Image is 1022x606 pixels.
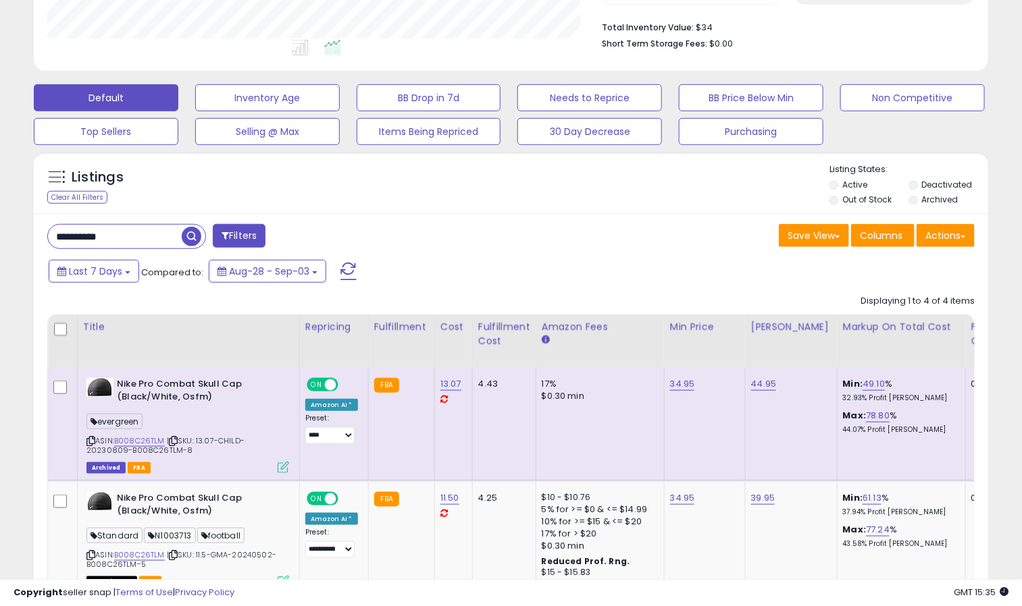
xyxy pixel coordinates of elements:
[779,224,849,247] button: Save View
[141,266,203,279] span: Compared to:
[213,224,265,248] button: Filters
[843,377,863,390] b: Min:
[357,84,501,111] button: BB Drop in 7d
[86,414,143,429] span: evergreen
[542,390,654,402] div: $0.30 min
[842,194,892,205] label: Out of Stock
[542,320,659,334] div: Amazon Fees
[843,539,955,549] p: 43.58% Profit [PERSON_NAME]
[117,378,281,406] b: Nike Pro Combat Skull Cap (Black/White, Osfm)
[86,378,289,472] div: ASIN:
[374,492,399,507] small: FBA
[336,379,358,391] span: OFF
[843,320,960,334] div: Markup on Total Cost
[478,492,526,504] div: 4.25
[86,435,245,456] span: | SKU: 13.07-CHILD-20230809-B008C26TLM-8
[843,378,955,403] div: %
[34,84,178,111] button: Default
[542,528,654,540] div: 17% for > $20
[478,378,526,390] div: 4.43
[14,586,63,599] strong: Copyright
[72,168,124,187] h5: Listings
[602,38,707,49] b: Short Term Storage Fees:
[679,84,823,111] button: BB Price Below Min
[308,379,325,391] span: ON
[917,224,975,247] button: Actions
[69,265,122,278] span: Last 7 Days
[197,528,245,543] span: football
[305,320,363,334] div: Repricing
[709,37,733,50] span: $0.00
[47,191,107,204] div: Clear All Filters
[305,414,358,443] div: Preset:
[517,118,662,145] button: 30 Day Decrease
[478,320,530,348] div: Fulfillment Cost
[971,378,1013,390] div: 0
[195,118,340,145] button: Selling @ Max
[542,378,654,390] div: 17%
[175,586,234,599] a: Privacy Policy
[229,265,309,278] span: Aug-28 - Sep-03
[357,118,501,145] button: Items Being Repriced
[374,378,399,393] small: FBA
[49,260,139,283] button: Last 7 Days
[922,194,959,205] label: Archived
[305,513,358,525] div: Amazon AI *
[843,491,863,504] b: Min:
[602,22,694,33] b: Total Inventory Value:
[144,528,195,543] span: N1003713
[863,377,885,391] a: 49.10
[542,503,654,516] div: 5% for >= $0 & <= $14.99
[542,540,654,552] div: $0.30 min
[866,523,890,536] a: 77.24
[14,586,234,599] div: seller snap | |
[86,462,126,474] span: Listings that have been deleted from Seller Central
[840,84,985,111] button: Non Competitive
[843,409,867,422] b: Max:
[305,528,358,557] div: Preset:
[308,493,325,505] span: ON
[861,295,975,308] div: Displaying 1 to 4 of 4 items
[751,320,832,334] div: [PERSON_NAME]
[86,492,113,511] img: 41MJKyt65+L._SL40_.jpg
[829,163,988,176] p: Listing States:
[751,491,775,505] a: 39.95
[843,492,955,517] div: %
[863,491,882,505] a: 61.13
[114,549,165,561] a: B008C26TLM
[34,118,178,145] button: Top Sellers
[843,523,867,536] b: Max:
[542,516,654,528] div: 10% for >= $15 & <= $20
[128,462,151,474] span: FBA
[542,492,654,503] div: $10 - $10.76
[517,84,662,111] button: Needs to Reprice
[922,179,973,190] label: Deactivated
[837,314,965,368] th: The percentage added to the cost of goods (COGS) that forms the calculator for Min & Max prices.
[542,334,550,346] small: Amazon Fees.
[374,320,429,334] div: Fulfillment
[114,435,165,447] a: B008C26TLM
[954,586,1008,599] span: 2025-09-12 15:35 GMT
[542,555,630,567] b: Reduced Prof. Rng.
[209,260,326,283] button: Aug-28 - Sep-03
[971,492,1013,504] div: 0
[670,320,740,334] div: Min Price
[86,528,143,543] span: Standard
[843,410,955,435] div: %
[843,425,955,435] p: 44.07% Profit [PERSON_NAME]
[117,492,281,520] b: Nike Pro Combat Skull Cap (Black/White, Osfm)
[116,586,173,599] a: Terms of Use
[843,524,955,549] div: %
[86,378,113,397] img: 41MJKyt65+L._SL40_.jpg
[86,549,276,570] span: | SKU: 11.5-GMA-20240502-B008C26TLM-5
[851,224,915,247] button: Columns
[670,377,695,391] a: 34.95
[602,18,965,34] li: $34
[440,377,461,391] a: 13.07
[670,491,695,505] a: 34.95
[843,393,955,403] p: 32.93% Profit [PERSON_NAME]
[842,179,867,190] label: Active
[83,320,294,334] div: Title
[305,399,358,411] div: Amazon AI *
[751,377,777,391] a: 44.95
